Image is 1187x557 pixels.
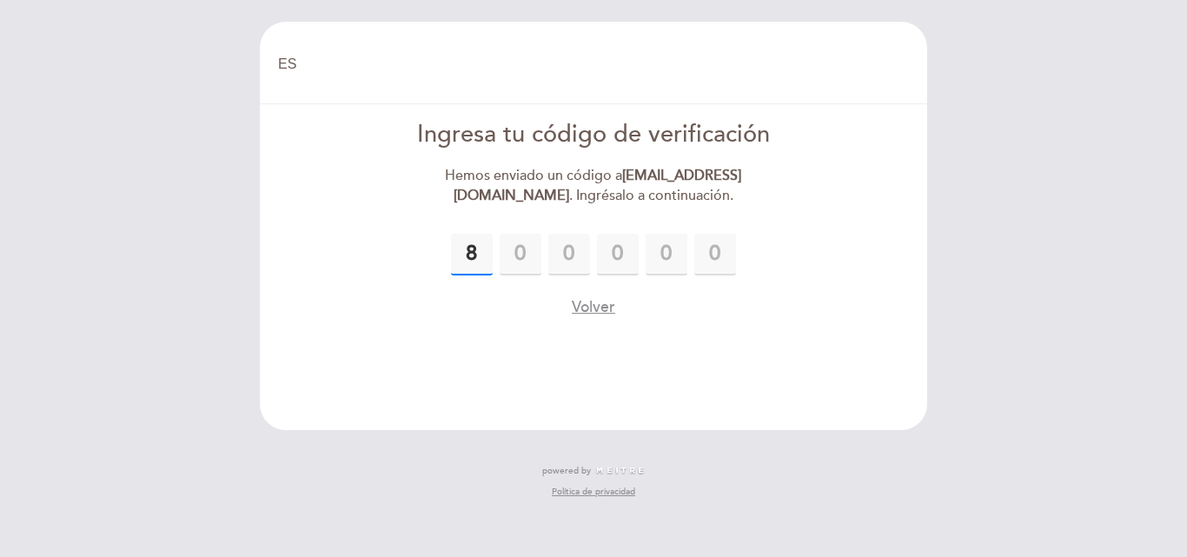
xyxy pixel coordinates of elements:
[597,234,639,275] input: 0
[542,465,645,477] a: powered by
[395,166,793,206] div: Hemos enviado un código a . Ingrésalo a continuación.
[572,296,615,318] button: Volver
[694,234,736,275] input: 0
[500,234,541,275] input: 0
[552,486,635,498] a: Política de privacidad
[548,234,590,275] input: 0
[451,234,493,275] input: 0
[595,467,645,475] img: MEITRE
[542,465,591,477] span: powered by
[395,118,793,152] div: Ingresa tu código de verificación
[454,167,742,204] strong: [EMAIL_ADDRESS][DOMAIN_NAME]
[646,234,687,275] input: 0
